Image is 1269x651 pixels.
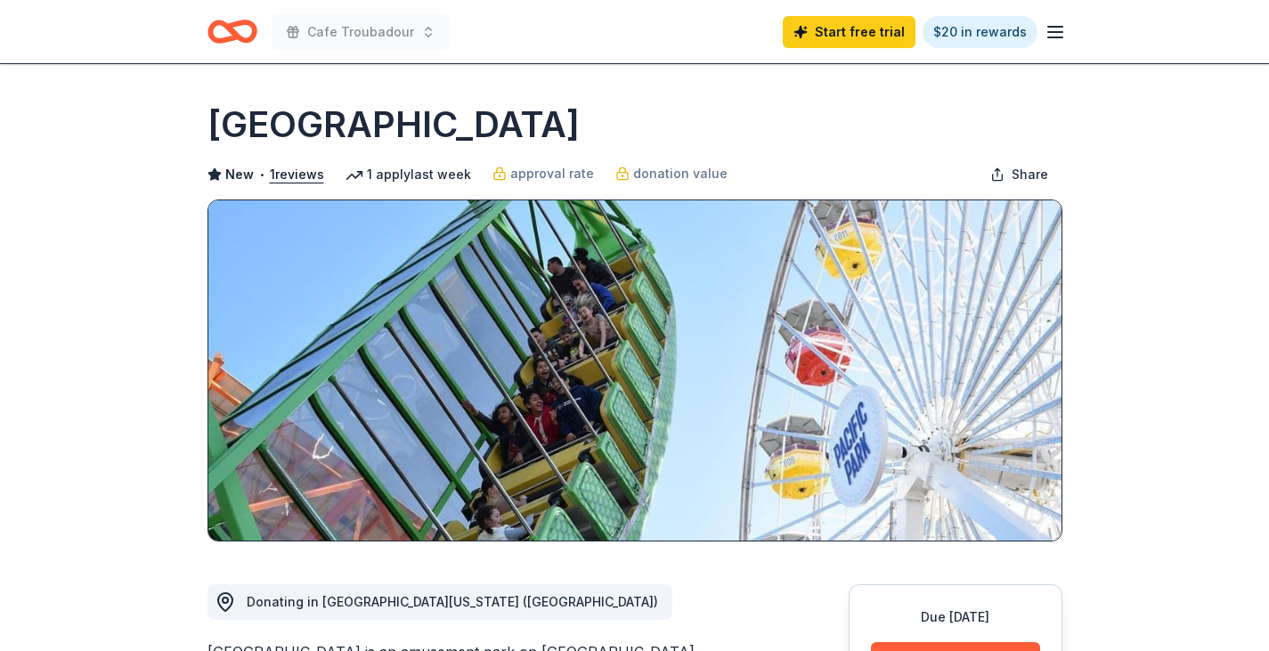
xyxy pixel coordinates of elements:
a: $20 in rewards [923,16,1037,48]
a: donation value [615,163,728,184]
div: 1 apply last week [346,164,471,185]
a: Home [207,11,257,53]
img: Image for Pacific Park [208,200,1062,541]
span: • [258,167,264,182]
button: Cafe Troubadour [272,14,450,50]
div: Due [DATE] [871,606,1040,628]
span: Donating in [GEOGRAPHIC_DATA][US_STATE] ([GEOGRAPHIC_DATA]) [247,594,658,609]
span: Share [1012,164,1048,185]
span: New [225,164,254,185]
button: 1reviews [270,164,324,185]
h1: [GEOGRAPHIC_DATA] [207,100,580,150]
span: approval rate [510,163,594,184]
button: Share [976,157,1062,192]
span: Cafe Troubadour [307,21,414,43]
span: donation value [633,163,728,184]
a: Start free trial [783,16,915,48]
a: approval rate [492,163,594,184]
